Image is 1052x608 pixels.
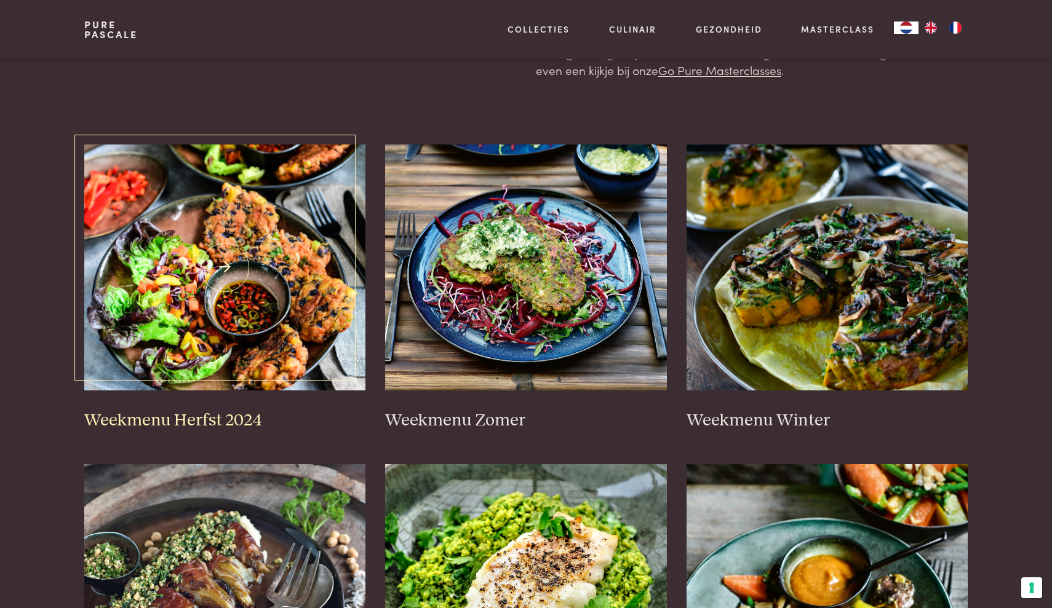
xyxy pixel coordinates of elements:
ul: Language list [919,22,968,34]
aside: Language selected: Nederlands [894,22,968,34]
a: Go Pure Masterclasses [658,61,781,78]
a: FR [943,22,968,34]
a: Weekmenu Winter Weekmenu Winter [687,144,968,431]
a: PurePascale [84,20,138,39]
img: Weekmenu Zomer [385,144,667,390]
img: Weekmenu Winter [687,144,968,390]
button: Uw voorkeuren voor toestemming voor trackingtechnologieën [1021,577,1042,598]
a: Gezondheid [696,23,762,36]
div: Language [894,22,919,34]
a: Masterclass [801,23,874,36]
h3: Weekmenu Zomer [385,410,667,432]
h3: Weekmenu Herfst 2024 [84,410,366,432]
a: NL [894,22,919,34]
a: EN [919,22,943,34]
a: Weekmenu Herfst 2024 Weekmenu Herfst 2024 [84,144,366,431]
img: Weekmenu Herfst 2024 [84,144,366,390]
a: Collecties [508,23,570,36]
h3: Weekmenu Winter [687,410,968,432]
a: Culinair [609,23,656,36]
a: Weekmenu Zomer Weekmenu Zomer [385,144,667,431]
